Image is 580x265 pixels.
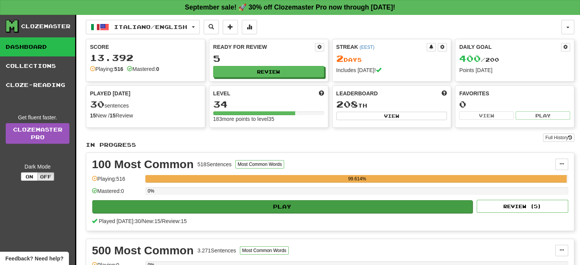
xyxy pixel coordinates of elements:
[459,90,570,97] div: Favorites
[459,53,481,64] span: 400
[459,111,514,120] button: View
[141,218,142,224] span: /
[459,66,570,74] div: Points [DATE]
[92,187,141,200] div: Mastered: 0
[336,66,447,74] div: Includes [DATE]!
[127,65,159,73] div: Mastered:
[90,53,201,63] div: 13.392
[543,133,574,142] button: Full History
[235,160,284,169] button: Most Common Words
[114,24,187,30] span: Italiano / English
[156,66,159,72] strong: 0
[90,65,123,73] div: Playing:
[213,90,230,97] span: Level
[336,54,447,64] div: Day s
[223,20,238,34] button: Add sentence to collection
[90,100,201,109] div: sentences
[336,99,358,109] span: 208
[336,100,447,109] div: th
[21,172,38,181] button: On
[198,161,232,168] div: 518 Sentences
[204,20,219,34] button: Search sentences
[459,56,499,63] span: / 200
[92,200,472,213] button: Play
[86,20,200,34] button: Italiano/English
[142,218,160,224] span: New: 15
[336,43,427,51] div: Streak
[6,163,69,170] div: Dark Mode
[198,247,236,254] div: 3.271 Sentences
[90,43,201,51] div: Score
[109,112,116,119] strong: 15
[459,43,561,51] div: Daily Goal
[242,20,257,34] button: More stats
[213,115,324,123] div: 183 more points to level 35
[6,114,69,121] div: Get fluent faster.
[90,112,96,119] strong: 15
[459,100,570,109] div: 0
[319,90,324,97] span: Score more points to level up
[21,22,71,30] div: Clozemaster
[360,45,374,50] a: (EEST)
[185,3,395,11] strong: September sale! 🚀 30% off Clozemaster Pro now through [DATE]!
[240,246,289,255] button: Most Common Words
[213,54,324,63] div: 5
[516,111,570,120] button: Play
[213,100,324,109] div: 34
[92,159,194,170] div: 100 Most Common
[148,175,566,183] div: 99.614%
[90,90,130,97] span: Played [DATE]
[336,90,378,97] span: Leaderboard
[162,218,186,224] span: Review: 15
[114,66,123,72] strong: 516
[92,245,194,256] div: 500 Most Common
[336,53,344,64] span: 2
[161,218,162,224] span: /
[86,141,574,149] p: In Progress
[92,175,141,188] div: Playing: 516
[90,112,201,119] div: New / Review
[213,66,324,77] button: Review
[99,218,141,224] span: Played [DATE]: 30
[90,99,104,109] span: 30
[442,90,447,97] span: This week in points, UTC
[213,43,315,51] div: Ready for Review
[37,172,54,181] button: Off
[336,112,447,120] button: View
[5,255,63,262] span: Open feedback widget
[477,200,568,213] button: Review (5)
[6,123,69,144] a: ClozemasterPro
